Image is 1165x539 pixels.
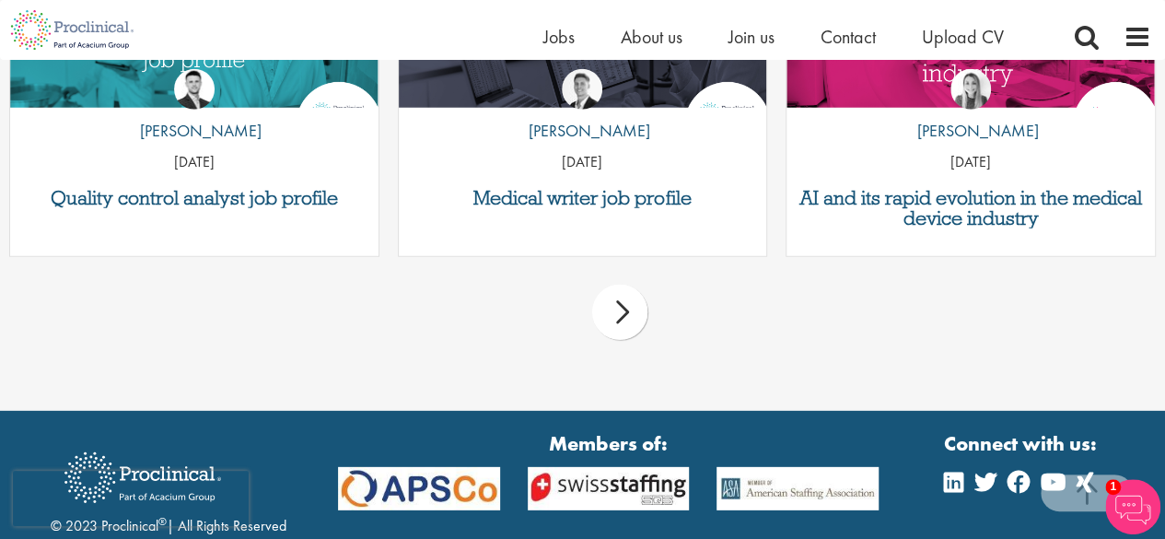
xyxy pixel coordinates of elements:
img: George Watson [562,69,602,110]
p: [PERSON_NAME] [126,119,262,143]
p: [PERSON_NAME] [515,119,650,143]
sup: ® [158,514,167,529]
a: About us [621,25,682,49]
a: Hannah Burke [PERSON_NAME] [903,69,1038,152]
span: 1 [1105,479,1121,495]
img: Chatbot [1105,479,1160,534]
a: Join us [728,25,775,49]
a: Medical writer job profile [408,188,758,208]
p: [DATE] [10,152,379,173]
strong: Members of: [338,429,880,458]
img: Hannah Burke [950,69,991,110]
div: next [592,285,647,340]
a: Quality control analyst job profile [19,188,369,208]
a: AI and its rapid evolution in the medical device industry [796,188,1146,228]
img: APSCo [703,467,892,510]
a: Joshua Godden [PERSON_NAME] [126,69,262,152]
img: Joshua Godden [174,69,215,110]
strong: Connect with us: [944,429,1101,458]
p: [PERSON_NAME] [903,119,1038,143]
a: Jobs [543,25,575,49]
a: Contact [821,25,876,49]
iframe: reCAPTCHA [13,471,249,526]
a: George Watson [PERSON_NAME] [515,69,650,152]
img: APSCo [324,467,514,510]
div: © 2023 Proclinical | All Rights Reserved [51,439,286,537]
a: Upload CV [922,25,1004,49]
img: Proclinical Recruitment [51,439,235,516]
img: APSCo [514,467,704,510]
p: [DATE] [399,152,767,173]
p: [DATE] [786,152,1155,173]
